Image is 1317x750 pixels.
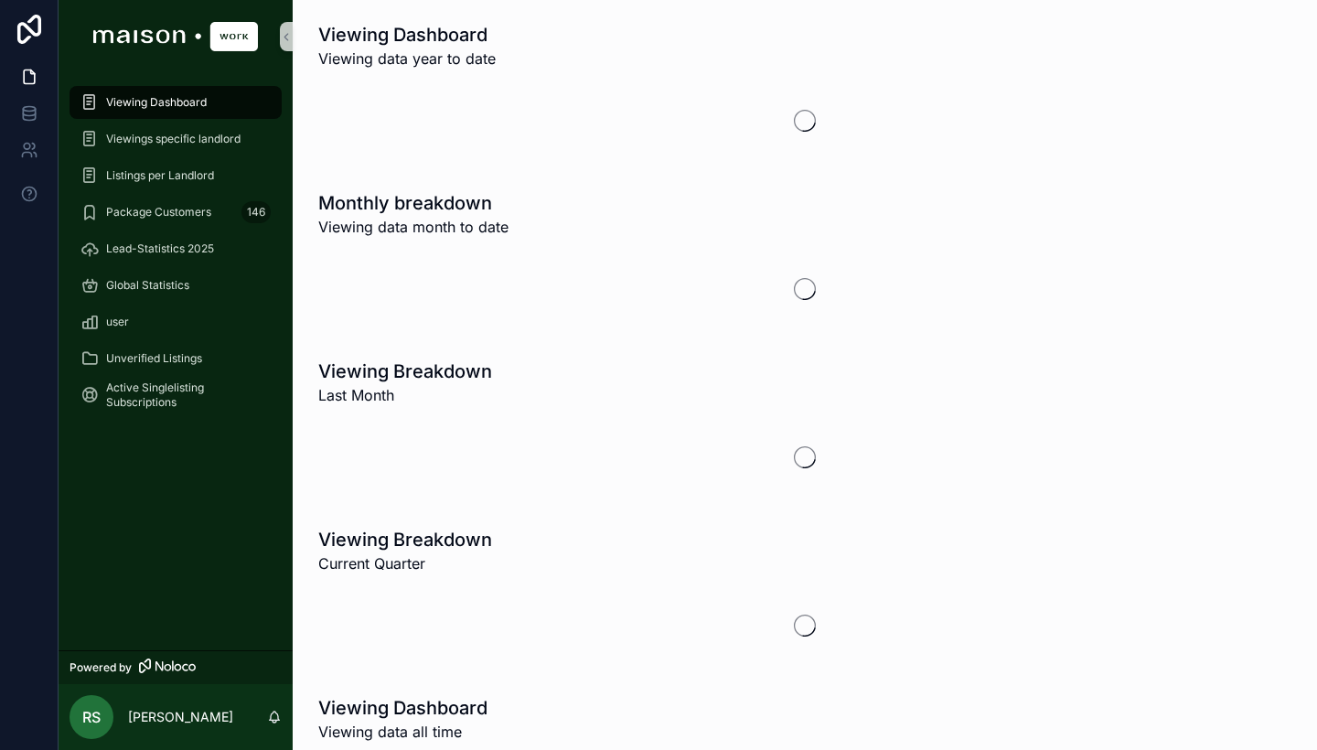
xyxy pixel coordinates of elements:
p: [PERSON_NAME] [128,708,233,726]
a: Active Singlelisting Subscriptions [70,379,282,412]
a: Global Statistics [70,269,282,302]
a: Viewings specific landlord [70,123,282,155]
a: Lead-Statistics 2025 [70,232,282,265]
img: App logo [93,22,258,51]
div: scrollable content [59,73,293,435]
span: Listings per Landlord [106,168,214,183]
h1: Viewing Breakdown [318,527,492,552]
span: Global Statistics [106,278,189,293]
span: Viewing Dashboard [106,95,207,110]
a: user [70,305,282,338]
span: Last Month [318,384,492,406]
span: Current Quarter [318,552,492,574]
span: user [106,315,129,329]
a: Unverified Listings [70,342,282,375]
h1: Viewing Dashboard [318,22,496,48]
a: Package Customers146 [70,196,282,229]
a: Listings per Landlord [70,159,282,192]
span: Powered by [70,660,132,675]
h1: Viewing Breakdown [318,359,492,384]
span: RS [82,706,101,728]
span: Unverified Listings [106,351,202,366]
a: Viewing Dashboard [70,86,282,119]
span: Lead-Statistics 2025 [106,241,214,256]
span: Viewings specific landlord [106,132,241,146]
span: Viewing data all time [318,721,487,743]
span: Package Customers [106,205,211,220]
div: 146 [241,201,271,223]
span: Viewing data year to date [318,48,496,70]
a: Powered by [59,650,293,684]
h1: Monthly breakdown [318,190,509,216]
span: Viewing data month to date [318,216,509,238]
span: Active Singlelisting Subscriptions [106,380,263,410]
h1: Viewing Dashboard [318,695,487,721]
